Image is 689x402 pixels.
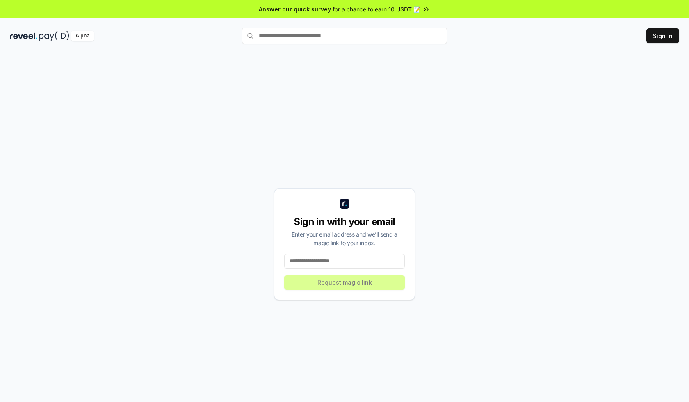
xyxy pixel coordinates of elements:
[284,230,405,247] div: Enter your email address and we’ll send a magic link to your inbox.
[39,31,69,41] img: pay_id
[259,5,331,14] span: Answer our quick survey
[284,215,405,228] div: Sign in with your email
[71,31,94,41] div: Alpha
[340,199,349,209] img: logo_small
[10,31,37,41] img: reveel_dark
[333,5,420,14] span: for a chance to earn 10 USDT 📝
[646,28,679,43] button: Sign In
